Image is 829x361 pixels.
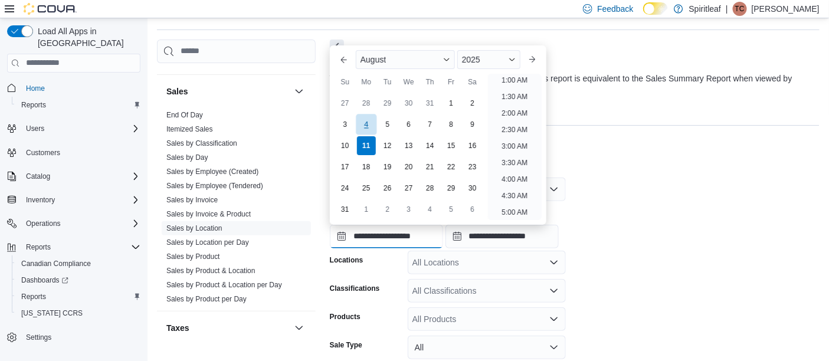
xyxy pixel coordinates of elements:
[166,195,218,205] span: Sales by Invoice
[399,115,418,134] div: day-6
[21,240,55,254] button: Reports
[166,125,213,133] a: Itemized Sales
[356,50,455,69] div: Button. Open the month selector. August is currently selected.
[33,25,140,49] span: Load All Apps in [GEOGRAPHIC_DATA]
[497,172,532,186] li: 4:00 AM
[17,273,140,287] span: Dashboards
[17,257,140,271] span: Canadian Compliance
[399,136,418,155] div: day-13
[17,306,140,320] span: Washington CCRS
[166,139,237,148] span: Sales by Classification
[166,295,247,303] a: Sales by Product per Day
[21,169,55,183] button: Catalog
[166,111,203,119] a: End Of Day
[21,81,140,96] span: Home
[2,239,145,255] button: Reports
[336,115,355,134] div: day-3
[399,73,418,91] div: We
[17,306,87,320] a: [US_STATE] CCRS
[330,340,362,350] label: Sale Type
[421,157,440,176] div: day-21
[166,281,282,289] a: Sales by Product & Location per Day
[24,3,77,15] img: Cova
[442,94,461,113] div: day-1
[292,84,306,99] button: Sales
[378,136,397,155] div: day-12
[17,98,140,112] span: Reports
[21,330,56,344] a: Settings
[549,314,559,324] button: Open list of options
[17,290,51,304] a: Reports
[21,145,140,160] span: Customers
[26,124,44,133] span: Users
[21,122,49,136] button: Users
[12,288,145,305] button: Reports
[21,216,140,231] span: Operations
[21,259,91,268] span: Canadian Compliance
[497,106,532,120] li: 2:00 AM
[357,200,376,219] div: day-1
[21,330,140,344] span: Settings
[726,2,728,16] p: |
[157,108,316,311] div: Sales
[421,136,440,155] div: day-14
[21,292,46,301] span: Reports
[292,321,306,335] button: Taxes
[12,272,145,288] a: Dashboards
[330,225,443,248] input: Press the down key to enter a popover containing a calendar. Press the escape key to close the po...
[21,240,140,254] span: Reports
[399,179,418,198] div: day-27
[166,294,247,304] span: Sales by Product per Day
[335,93,483,220] div: August, 2025
[166,139,237,147] a: Sales by Classification
[497,123,532,137] li: 2:30 AM
[166,266,255,275] span: Sales by Product & Location
[166,167,259,176] span: Sales by Employee (Created)
[378,115,397,134] div: day-5
[442,115,461,134] div: day-8
[497,90,532,104] li: 1:30 AM
[336,136,355,155] div: day-10
[2,120,145,137] button: Users
[166,110,203,120] span: End Of Day
[463,115,482,134] div: day-9
[166,238,249,247] a: Sales by Location per Day
[166,322,189,334] h3: Taxes
[421,179,440,198] div: day-28
[357,157,376,176] div: day-18
[12,255,145,272] button: Canadian Compliance
[166,209,251,219] span: Sales by Invoice & Product
[166,124,213,134] span: Itemized Sales
[442,73,461,91] div: Fr
[421,73,440,91] div: Th
[497,189,532,203] li: 4:30 AM
[330,255,363,265] label: Locations
[166,181,263,191] span: Sales by Employee (Tendered)
[12,305,145,321] button: [US_STATE] CCRS
[21,169,140,183] span: Catalog
[2,215,145,232] button: Operations
[463,136,482,155] div: day-16
[442,157,461,176] div: day-22
[166,252,220,261] span: Sales by Product
[26,84,45,93] span: Home
[330,40,344,54] button: Next
[643,2,668,15] input: Dark Mode
[497,139,532,153] li: 3:00 AM
[378,73,397,91] div: Tu
[21,146,65,160] a: Customers
[21,193,140,207] span: Inventory
[166,224,222,233] span: Sales by Location
[21,81,50,96] a: Home
[21,122,140,136] span: Users
[21,309,83,318] span: [US_STATE] CCRS
[497,73,532,87] li: 1:00 AM
[336,94,355,113] div: day-27
[330,312,361,321] label: Products
[166,153,208,162] a: Sales by Day
[21,193,60,207] button: Inventory
[523,50,542,69] button: Next month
